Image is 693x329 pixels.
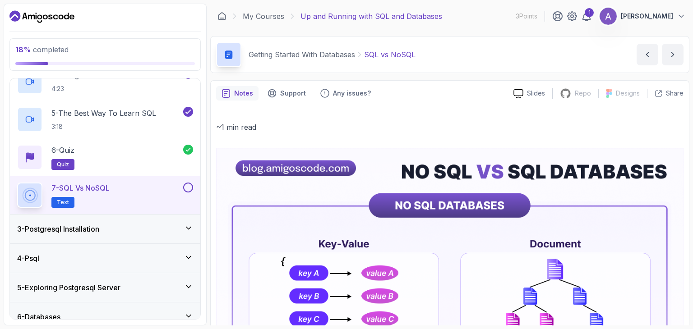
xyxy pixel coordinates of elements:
p: Share [666,89,684,98]
p: Slides [527,89,545,98]
h3: 6 - Databases [17,311,60,322]
h3: 4 - Psql [17,253,39,264]
button: user profile image[PERSON_NAME] [599,7,686,25]
p: 6 - Quiz [51,145,74,155]
button: 5-The Best Way To Learn SQL3:18 [17,107,193,132]
p: [PERSON_NAME] [621,12,673,21]
span: quiz [57,161,69,168]
a: 1 [581,11,592,22]
p: 7 - SQL vs NoSQL [51,183,110,193]
p: Getting Started With Databases [249,49,355,60]
a: Dashboard [217,12,226,21]
button: previous content [637,44,658,65]
p: Support [280,89,306,98]
a: Slides [506,89,552,98]
button: 5-Exploring Postgresql Server [10,273,200,302]
a: My Courses [243,11,284,22]
p: ~1 min read [216,121,684,133]
button: 7-SQL vs NoSQLText [17,183,193,208]
button: notes button [216,86,259,101]
button: 3-Postgresql Installation [10,215,200,243]
button: 4-PostgreSQL4:23 [17,69,193,94]
button: Feedback button [315,86,376,101]
p: SQL vs NoSQL [364,49,416,60]
p: Repo [575,89,591,98]
h3: 5 - Exploring Postgresql Server [17,282,120,293]
p: Any issues? [333,89,371,98]
img: user profile image [600,8,617,25]
button: Support button [262,86,311,101]
a: Dashboard [9,9,74,24]
p: Up and Running with SQL and Databases [300,11,442,22]
p: 3 Points [516,12,537,21]
button: 6-Quizquiz [17,145,193,170]
p: 4:23 [51,84,101,93]
p: 3:18 [51,122,156,131]
span: Text [57,199,69,206]
button: Share [647,89,684,98]
button: 4-Psql [10,244,200,273]
span: completed [15,45,69,54]
span: 18 % [15,45,31,54]
button: next content [662,44,684,65]
p: Notes [234,89,253,98]
p: Designs [616,89,640,98]
h3: 3 - Postgresql Installation [17,224,99,234]
p: 5 - The Best Way To Learn SQL [51,108,156,119]
div: 1 [585,8,594,17]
